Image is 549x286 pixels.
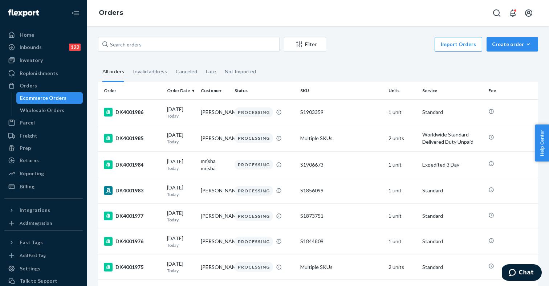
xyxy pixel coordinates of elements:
a: Replenishments [4,68,83,79]
button: Filter [284,37,326,52]
input: Search orders [98,37,280,52]
div: [DATE] [167,106,195,119]
p: Today [167,217,195,223]
a: Parcel [4,117,83,128]
button: Close Navigation [68,6,83,20]
div: Talk to Support [20,277,57,285]
div: Orders [20,82,37,89]
p: Standard [422,238,483,245]
div: Inbounds [20,44,42,51]
div: Canceled [176,62,197,81]
a: Settings [4,263,83,274]
a: Inventory [4,54,83,66]
div: Replenishments [20,70,58,77]
td: mrisha mrisha [198,151,232,178]
div: Billing [20,183,34,190]
p: Standard [422,263,483,271]
div: [DATE] [167,184,195,197]
td: 1 unit [386,99,419,125]
div: PROCESSING [235,211,273,221]
div: Parcel [20,119,35,126]
img: Flexport logo [8,9,39,17]
th: Units [386,82,419,99]
td: 1 unit [386,203,419,229]
div: Wholesale Orders [20,107,64,114]
div: PROCESSING [235,262,273,272]
div: PROCESSING [235,186,273,196]
div: Freight [20,132,37,139]
div: Inventory [20,57,43,64]
p: Today [167,267,195,274]
a: Orders [99,9,123,17]
p: Today [167,242,195,248]
div: Not Imported [225,62,256,81]
div: [DATE] [167,235,195,248]
a: Prep [4,142,83,154]
td: 2 units [386,254,419,280]
div: S1903359 [300,109,382,116]
div: Add Fast Tag [20,252,46,258]
p: Standard [422,212,483,220]
button: Import Orders [435,37,482,52]
p: Standard [422,109,483,116]
div: DK4001984 [104,160,161,169]
div: Invalid address [133,62,167,81]
button: Open account menu [521,6,536,20]
td: [PERSON_NAME] [198,125,232,151]
div: DK4001975 [104,263,161,271]
th: Order Date [164,82,198,99]
a: Add Integration [4,219,83,228]
p: Today [167,165,195,171]
td: [PERSON_NAME] [198,254,232,280]
p: Worldwide Standard Delivered Duty Unpaid [422,131,483,146]
div: PROCESSING [235,160,273,169]
p: Standard [422,187,483,194]
a: Billing [4,181,83,192]
div: Customer [201,87,229,94]
div: Late [206,62,216,81]
a: Home [4,29,83,41]
div: PROCESSING [235,107,273,117]
button: Create order [487,37,538,52]
div: Prep [20,144,31,152]
a: Reporting [4,168,83,179]
div: S1856099 [300,187,382,194]
div: Fast Tags [20,239,43,246]
div: DK4001983 [104,186,161,195]
a: Wholesale Orders [16,105,83,116]
button: Fast Tags [4,237,83,248]
div: Integrations [20,207,50,214]
button: Open notifications [505,6,520,20]
div: Filter [284,41,326,48]
div: [DATE] [167,260,195,274]
th: SKU [297,82,385,99]
div: Settings [20,265,40,272]
div: DK4001976 [104,237,161,246]
td: [PERSON_NAME] [198,99,232,125]
div: 122 [69,44,81,51]
iframe: Opens a widget where you can chat to one of our agents [502,264,542,282]
div: DK4001986 [104,108,161,117]
a: Ecommerce Orders [16,92,83,104]
div: Ecommerce Orders [20,94,66,102]
div: S1844809 [300,238,382,245]
button: Open Search Box [489,6,504,20]
a: Orders [4,80,83,91]
div: DK4001985 [104,134,161,143]
a: Returns [4,155,83,166]
div: Add Integration [20,220,52,226]
div: Create order [492,41,533,48]
div: [DATE] [167,131,195,145]
th: Fee [485,82,538,99]
div: PROCESSING [235,237,273,246]
div: All orders [102,62,124,82]
div: PROCESSING [235,133,273,143]
td: [PERSON_NAME] [198,178,232,203]
td: 2 units [386,125,419,151]
button: Help Center [535,124,549,162]
div: [DATE] [167,158,195,171]
p: Expedited 3 Day [422,161,483,168]
div: S1906673 [300,161,382,168]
